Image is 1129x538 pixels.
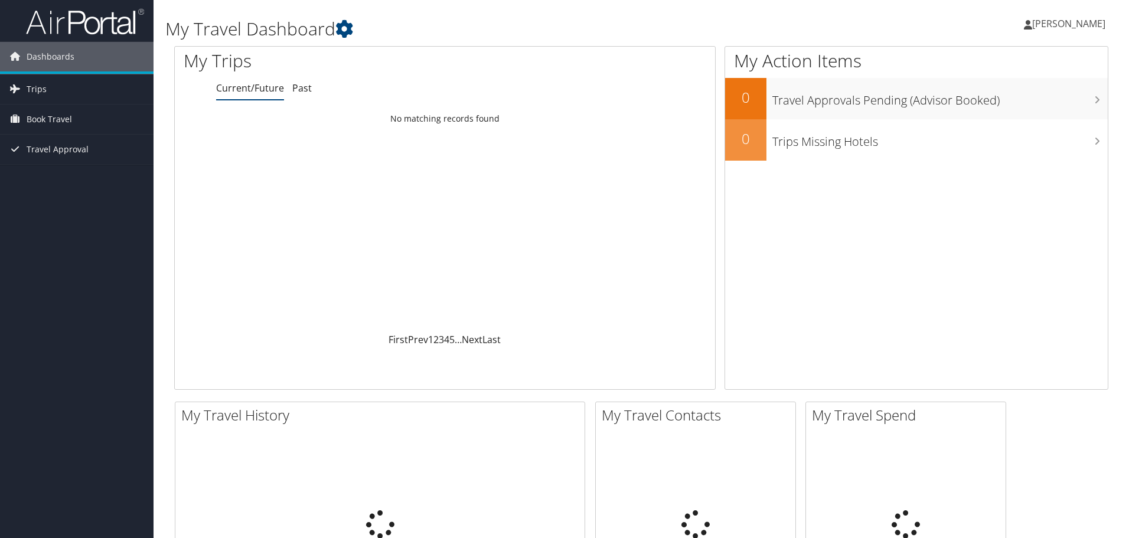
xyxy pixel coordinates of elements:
h1: My Travel Dashboard [165,17,800,41]
h2: My Travel Spend [812,405,1006,425]
h2: 0 [725,87,766,107]
h1: My Trips [184,48,481,73]
a: 4 [444,333,449,346]
h2: My Travel History [181,405,585,425]
h3: Trips Missing Hotels [772,128,1108,150]
a: Current/Future [216,81,284,94]
h3: Travel Approvals Pending (Advisor Booked) [772,86,1108,109]
a: 1 [428,333,433,346]
h1: My Action Items [725,48,1108,73]
a: 0Trips Missing Hotels [725,119,1108,161]
a: Past [292,81,312,94]
a: [PERSON_NAME] [1024,6,1117,41]
span: … [455,333,462,346]
img: airportal-logo.png [26,8,144,35]
a: Last [482,333,501,346]
a: Next [462,333,482,346]
span: Dashboards [27,42,74,71]
span: Travel Approval [27,135,89,164]
span: Trips [27,74,47,104]
span: Book Travel [27,105,72,134]
a: Prev [408,333,428,346]
a: 2 [433,333,439,346]
a: 0Travel Approvals Pending (Advisor Booked) [725,78,1108,119]
a: First [389,333,408,346]
a: 3 [439,333,444,346]
h2: 0 [725,129,766,149]
td: No matching records found [175,108,715,129]
a: 5 [449,333,455,346]
span: [PERSON_NAME] [1032,17,1105,30]
h2: My Travel Contacts [602,405,795,425]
